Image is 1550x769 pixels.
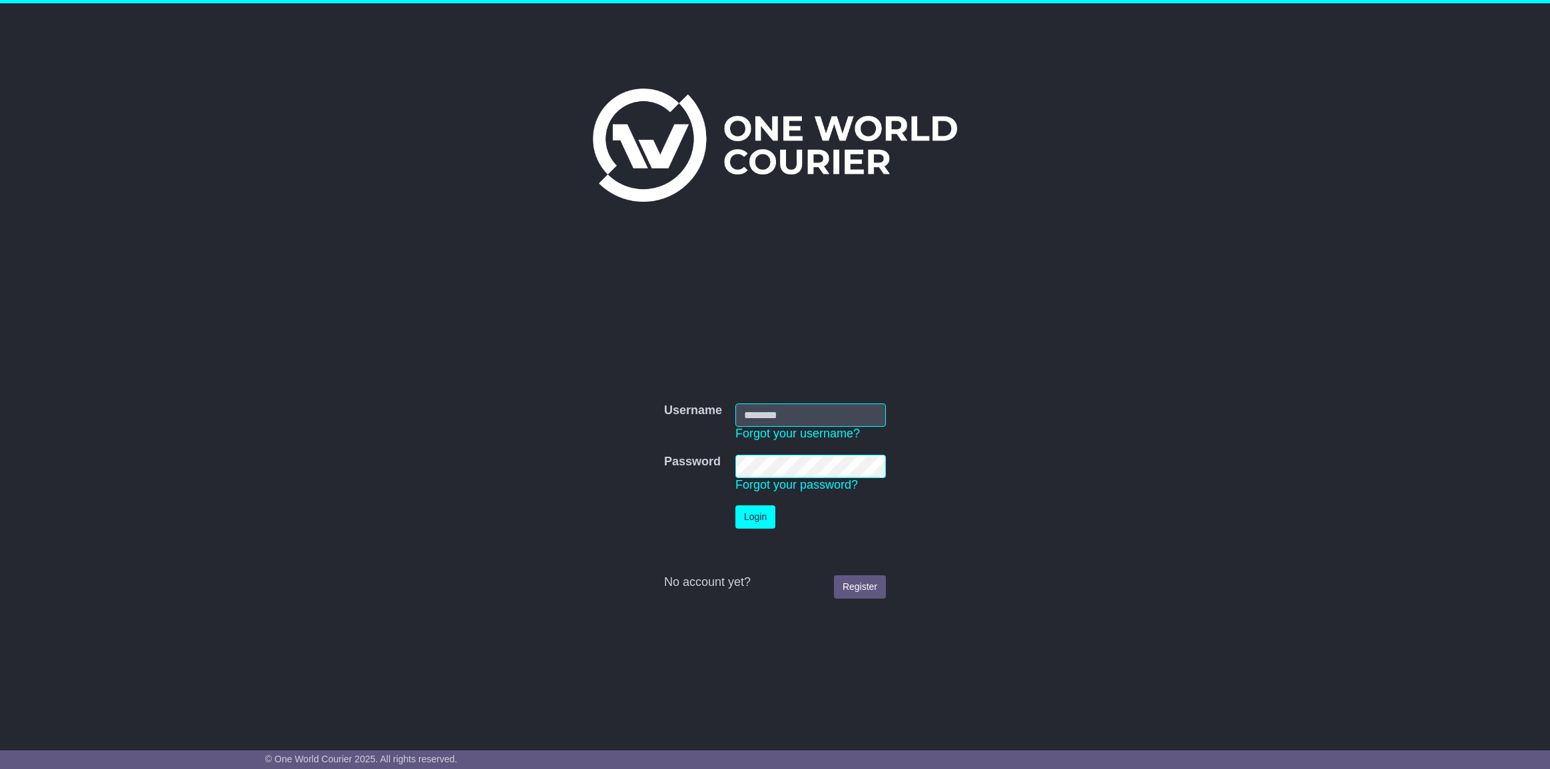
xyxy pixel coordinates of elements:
[664,403,722,418] label: Username
[735,505,775,529] button: Login
[834,575,886,599] a: Register
[664,455,721,469] label: Password
[593,89,957,202] img: One World
[735,478,858,491] a: Forgot your password?
[735,427,860,440] a: Forgot your username?
[265,754,458,764] span: © One World Courier 2025. All rights reserved.
[664,575,886,590] div: No account yet?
